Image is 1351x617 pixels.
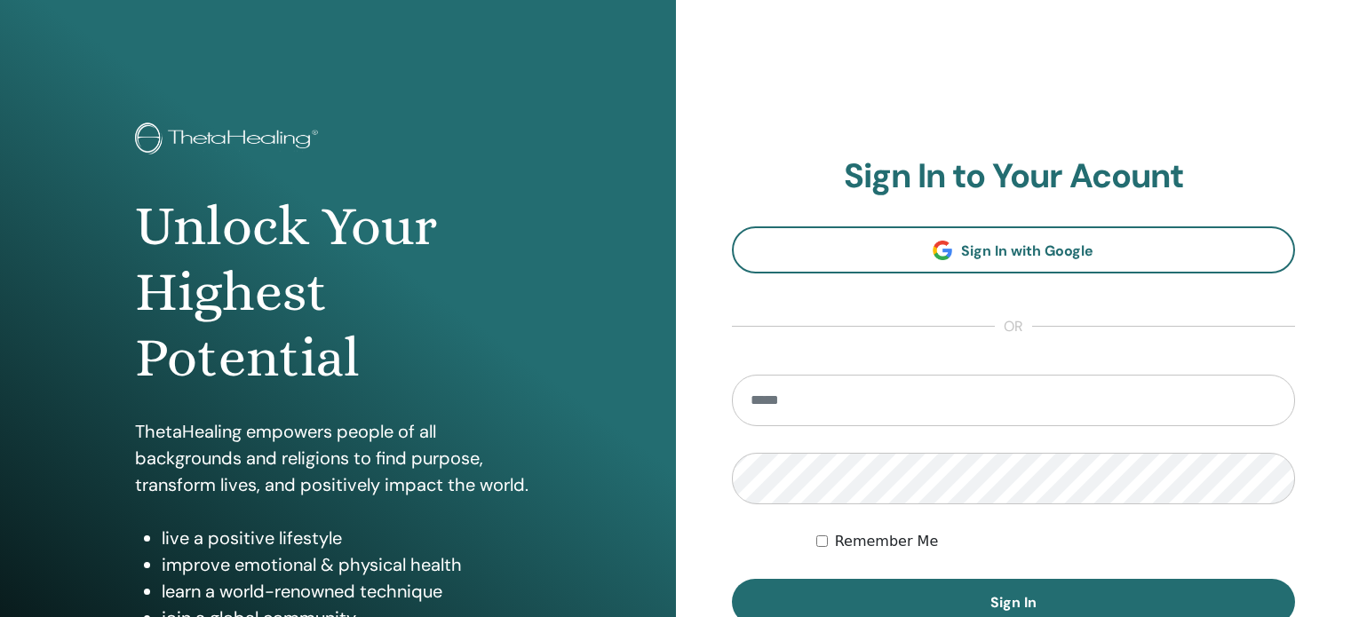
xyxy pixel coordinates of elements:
[162,578,541,605] li: learn a world-renowned technique
[732,226,1296,273] a: Sign In with Google
[162,551,541,578] li: improve emotional & physical health
[816,531,1295,552] div: Keep me authenticated indefinitely or until I manually logout
[990,593,1037,612] span: Sign In
[835,531,939,552] label: Remember Me
[162,525,541,551] li: live a positive lifestyle
[995,316,1032,337] span: or
[135,418,541,498] p: ThetaHealing empowers people of all backgrounds and religions to find purpose, transform lives, a...
[961,241,1093,260] span: Sign In with Google
[135,194,541,392] h1: Unlock Your Highest Potential
[732,156,1296,197] h2: Sign In to Your Acount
